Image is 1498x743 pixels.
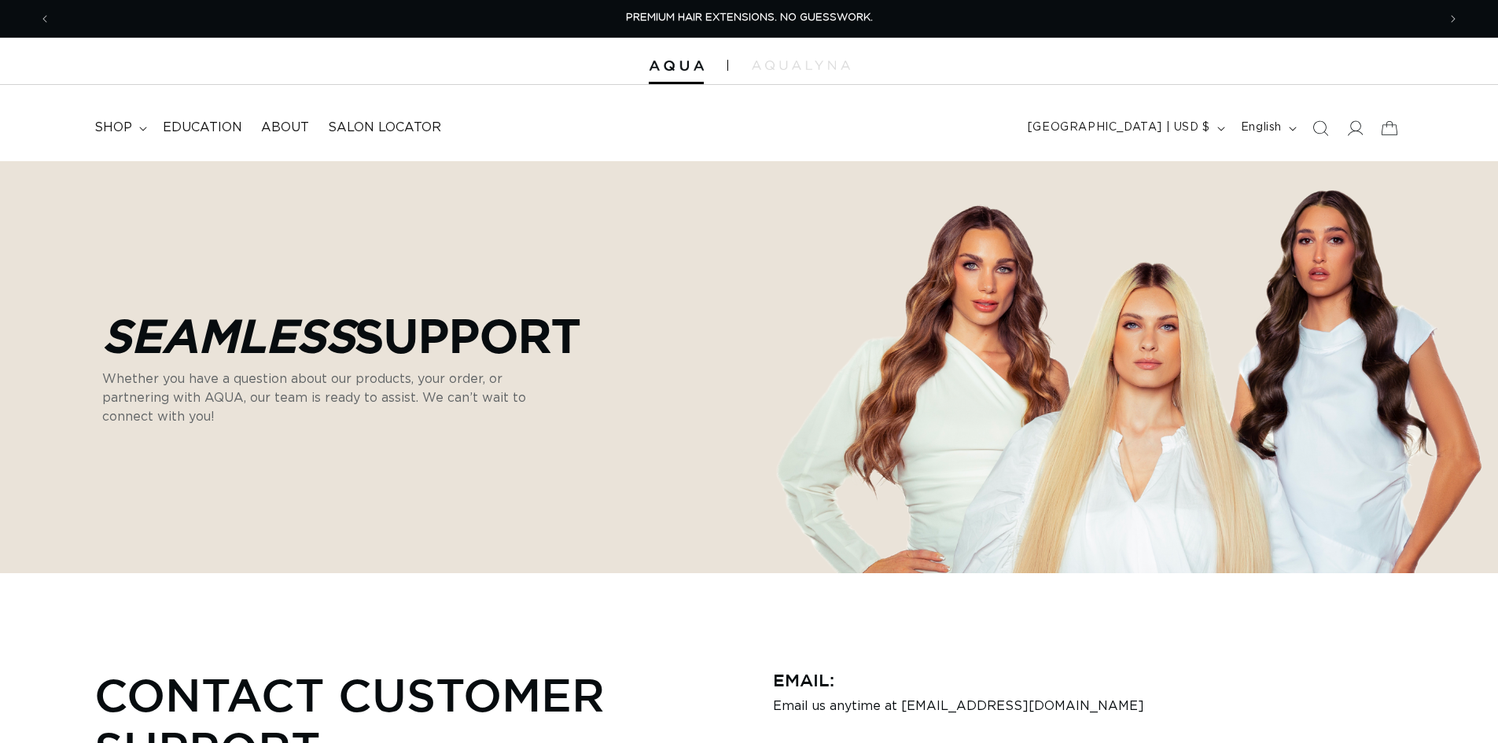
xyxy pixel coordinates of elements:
[102,310,355,360] em: Seamless
[1028,120,1210,136] span: [GEOGRAPHIC_DATA] | USD $
[28,4,62,34] button: Previous announcement
[94,120,132,136] span: shop
[1241,120,1282,136] span: English
[102,308,581,362] p: Support
[1303,111,1338,145] summary: Search
[328,120,441,136] span: Salon Locator
[773,699,1404,713] p: Email us anytime at [EMAIL_ADDRESS][DOMAIN_NAME]
[649,61,704,72] img: Aqua Hair Extensions
[1231,113,1303,143] button: English
[252,110,318,145] a: About
[1018,113,1231,143] button: [GEOGRAPHIC_DATA] | USD $
[163,120,242,136] span: Education
[153,110,252,145] a: Education
[85,110,153,145] summary: shop
[752,61,850,70] img: aqualyna.com
[318,110,451,145] a: Salon Locator
[1436,4,1470,34] button: Next announcement
[261,120,309,136] span: About
[773,668,1404,693] h3: Email:
[626,13,873,23] span: PREMIUM HAIR EXTENSIONS. NO GUESSWORK.
[102,370,558,426] p: Whether you have a question about our products, your order, or partnering with AQUA, our team is ...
